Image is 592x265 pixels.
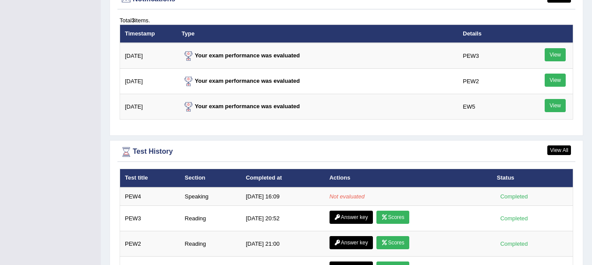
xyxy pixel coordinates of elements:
th: Details [458,25,520,43]
div: Total items. [120,16,573,25]
b: 3 [131,17,135,24]
td: [DATE] 21:00 [241,231,325,257]
td: [DATE] [120,69,177,94]
strong: Your exam performance was evaluated [182,103,300,110]
th: Status [492,169,573,187]
td: PEW2 [458,69,520,94]
td: PEW2 [120,231,180,257]
td: [DATE] 20:52 [241,206,325,231]
th: Test title [120,169,180,187]
div: Test History [120,145,573,159]
strong: Your exam performance was evaluated [182,52,300,59]
td: Speaking [180,187,241,206]
td: [DATE] [120,43,177,69]
td: EW5 [458,94,520,120]
a: View [545,99,566,112]
th: Section [180,169,241,187]
td: Reading [180,206,241,231]
td: [DATE] 16:09 [241,187,325,206]
strong: Your exam performance was evaluated [182,78,300,84]
a: Scores [376,236,409,249]
div: Completed [497,192,531,201]
td: PEW3 [120,206,180,231]
a: Answer key [330,211,373,224]
th: Completed at [241,169,325,187]
th: Actions [325,169,492,187]
a: View [545,74,566,87]
div: Completed [497,214,531,223]
a: View All [547,145,571,155]
th: Timestamp [120,25,177,43]
div: Completed [497,239,531,248]
a: Scores [376,211,409,224]
td: [DATE] [120,94,177,120]
td: Reading [180,231,241,257]
td: PEW3 [458,43,520,69]
th: Type [177,25,458,43]
em: Not evaluated [330,193,365,200]
a: View [545,48,566,61]
a: Answer key [330,236,373,249]
td: PEW4 [120,187,180,206]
